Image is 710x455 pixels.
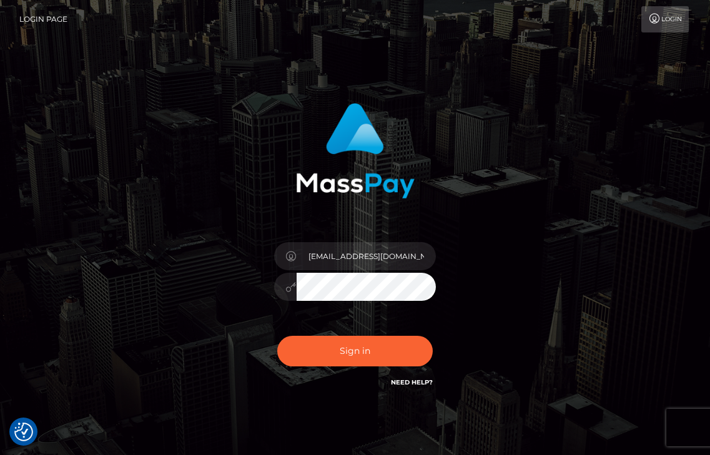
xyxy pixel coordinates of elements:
[14,423,33,441] img: Revisit consent button
[277,336,433,366] button: Sign in
[19,6,67,32] a: Login Page
[297,242,436,270] input: Username...
[14,423,33,441] button: Consent Preferences
[641,6,689,32] a: Login
[296,103,415,198] img: MassPay Login
[391,378,433,386] a: Need Help?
